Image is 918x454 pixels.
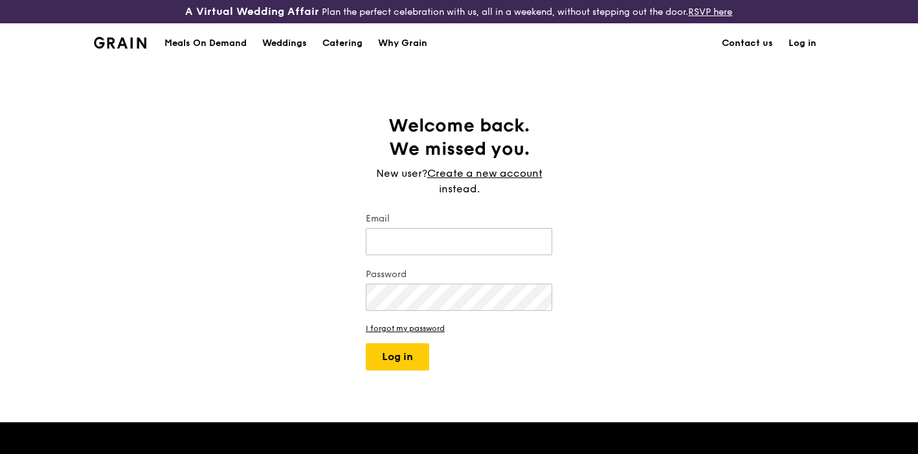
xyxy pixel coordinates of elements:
[366,114,552,161] h1: Welcome back. We missed you.
[714,24,781,63] a: Contact us
[366,212,552,225] label: Email
[378,24,427,63] div: Why Grain
[366,324,552,333] a: I forgot my password
[322,24,363,63] div: Catering
[376,167,427,179] span: New user?
[366,343,429,370] button: Log in
[94,37,146,49] img: Grain
[439,183,480,195] span: instead.
[366,268,552,281] label: Password
[164,24,247,63] div: Meals On Demand
[781,24,824,63] a: Log in
[262,24,307,63] div: Weddings
[254,24,315,63] a: Weddings
[688,6,732,17] a: RSVP here
[315,24,370,63] a: Catering
[185,5,319,18] h3: A Virtual Wedding Affair
[427,166,543,181] a: Create a new account
[94,23,146,62] a: GrainGrain
[370,24,435,63] a: Why Grain
[153,5,765,18] div: Plan the perfect celebration with us, all in a weekend, without stepping out the door.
